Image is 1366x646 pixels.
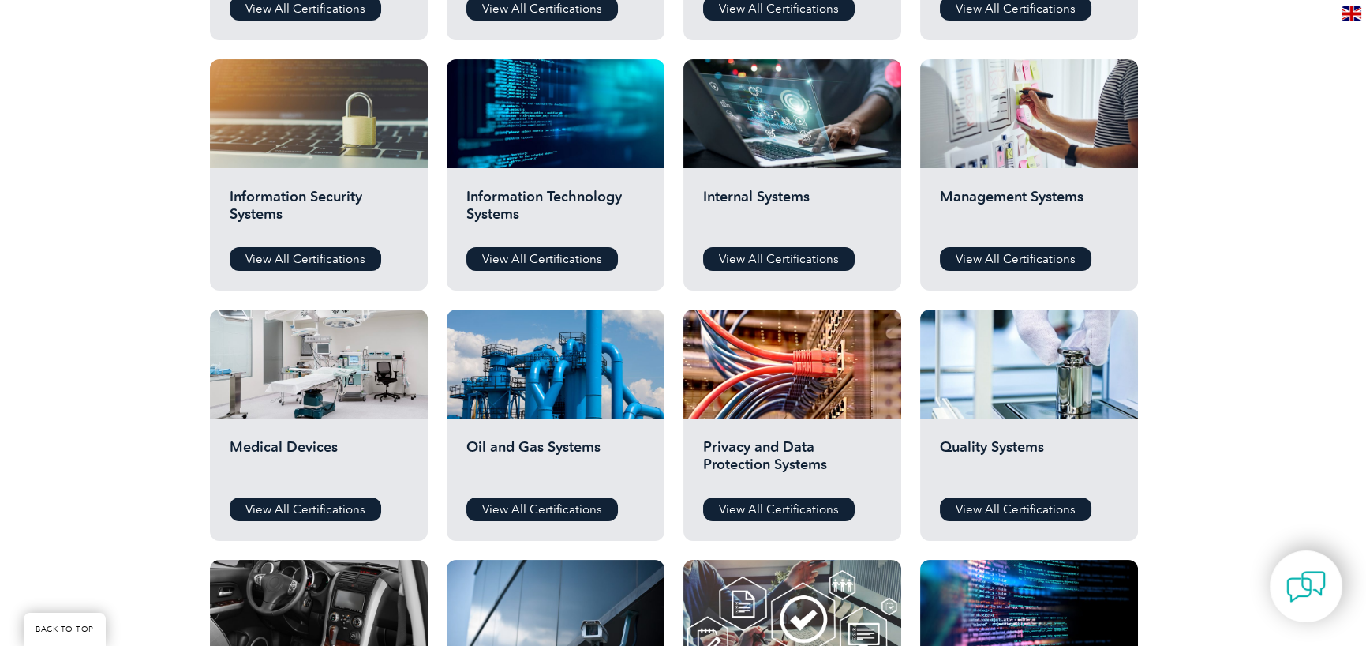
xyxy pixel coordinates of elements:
h2: Internal Systems [703,188,881,235]
img: en [1342,6,1361,21]
a: View All Certifications [466,247,618,271]
a: View All Certifications [230,498,381,521]
h2: Quality Systems [940,438,1118,486]
h2: Management Systems [940,188,1118,235]
h2: Medical Devices [230,438,408,486]
h2: Information Security Systems [230,188,408,235]
a: View All Certifications [703,498,855,521]
a: View All Certifications [940,247,1091,271]
img: contact-chat.png [1286,567,1326,607]
a: BACK TO TOP [24,613,106,646]
a: View All Certifications [703,247,855,271]
h2: Oil and Gas Systems [466,438,645,486]
a: View All Certifications [940,498,1091,521]
a: View All Certifications [230,247,381,271]
h2: Information Technology Systems [466,188,645,235]
a: View All Certifications [466,498,618,521]
h2: Privacy and Data Protection Systems [703,438,881,486]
